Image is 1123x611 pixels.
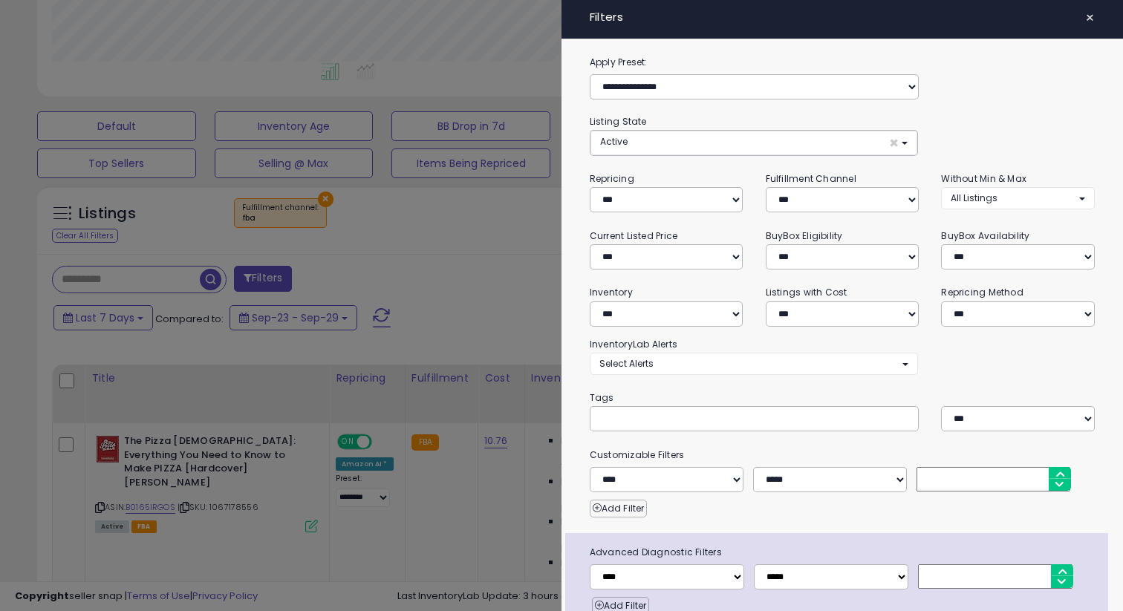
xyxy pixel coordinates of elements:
[766,286,847,298] small: Listings with Cost
[590,500,647,517] button: Add Filter
[766,172,856,185] small: Fulfillment Channel
[590,11,1095,24] h4: Filters
[941,229,1029,242] small: BuyBox Availability
[590,131,917,155] button: Active ×
[590,353,918,374] button: Select Alerts
[951,192,997,204] span: All Listings
[590,115,647,128] small: Listing State
[941,172,1026,185] small: Without Min & Max
[941,187,1095,209] button: All Listings
[590,286,633,298] small: Inventory
[590,229,677,242] small: Current Listed Price
[590,172,634,185] small: Repricing
[579,544,1108,561] span: Advanced Diagnostic Filters
[599,357,654,370] span: Select Alerts
[579,54,1106,71] label: Apply Preset:
[766,229,843,242] small: BuyBox Eligibility
[600,135,628,148] span: Active
[579,390,1106,406] small: Tags
[1079,7,1101,28] button: ×
[579,447,1106,463] small: Customizable Filters
[590,338,677,350] small: InventoryLab Alerts
[1085,7,1095,28] span: ×
[941,286,1023,298] small: Repricing Method
[889,135,899,151] span: ×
